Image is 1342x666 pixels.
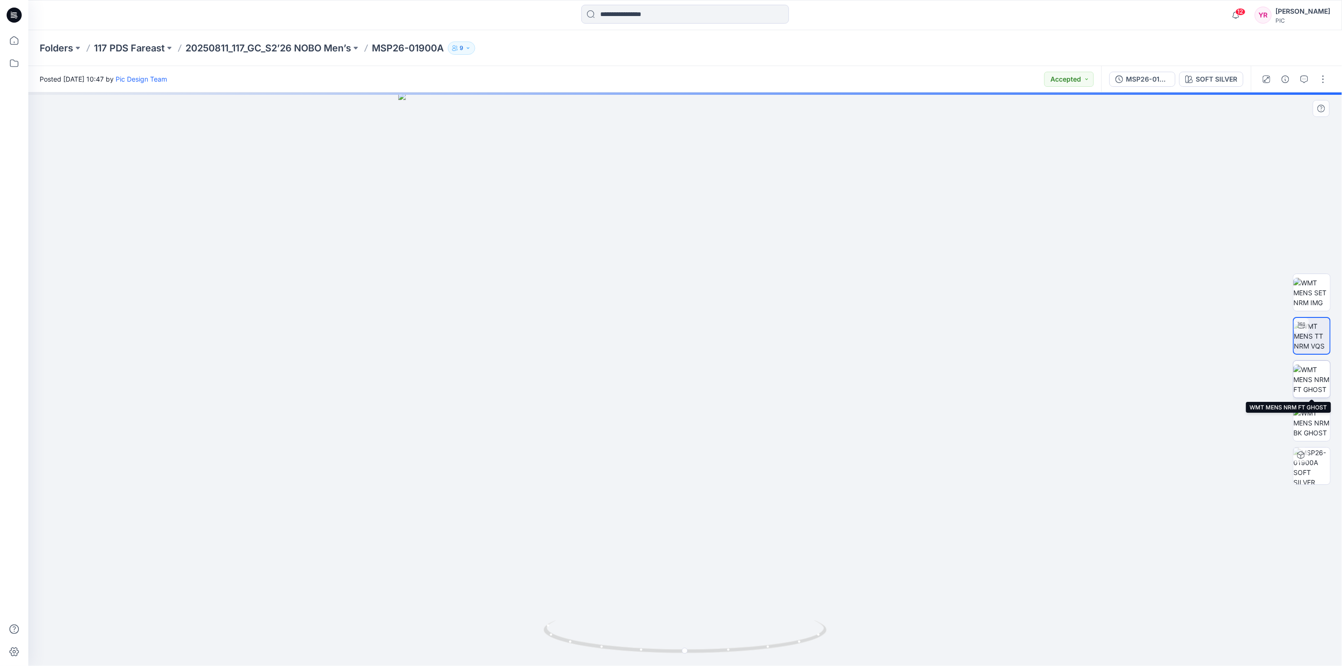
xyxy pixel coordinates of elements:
div: [PERSON_NAME] [1275,6,1330,17]
span: 12 [1235,8,1246,16]
img: WMT MENS NRM FT GHOST [1293,365,1330,394]
div: MSP26-01900A [1126,74,1169,84]
button: MSP26-01900A [1109,72,1175,87]
img: MSP26-01900A SOFT SILVER [1293,448,1330,484]
img: WMT MENS NRM BK GHOST [1293,408,1330,438]
img: WMT MENS TT NRM VQS [1294,321,1330,351]
span: Posted [DATE] 10:47 by [40,74,167,84]
a: Pic Design Team [116,75,167,83]
div: YR [1255,7,1272,24]
p: 9 [460,43,463,53]
a: 117 PDS Fareast [94,42,165,55]
div: SOFT SILVER [1196,74,1237,84]
button: 9 [448,42,475,55]
a: Folders [40,42,73,55]
p: MSP26-01900A [372,42,444,55]
div: PIC [1275,17,1330,24]
img: WMT MENS SET NRM IMG [1293,278,1330,308]
button: Details [1278,72,1293,87]
button: SOFT SILVER [1179,72,1243,87]
a: 20250811_117_GC_S2’26 NOBO Men’s [185,42,351,55]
